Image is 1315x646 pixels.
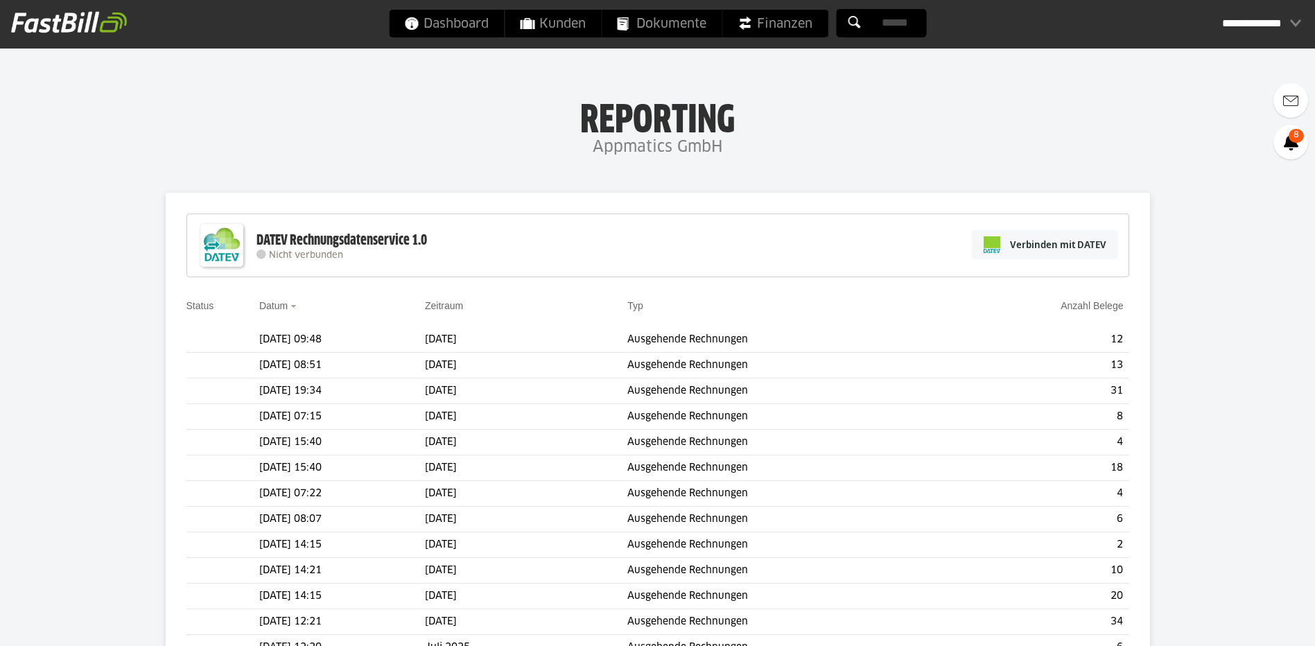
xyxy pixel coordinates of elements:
td: [DATE] [425,609,627,635]
a: Finanzen [722,10,828,37]
td: Ausgehende Rechnungen [627,404,948,430]
td: [DATE] [425,507,627,532]
td: [DATE] [425,558,627,584]
td: [DATE] 09:48 [259,327,425,353]
td: 13 [948,353,1129,378]
a: Zeitraum [425,300,463,311]
a: Dashboard [389,10,504,37]
td: 18 [948,455,1129,481]
td: [DATE] 07:15 [259,404,425,430]
td: [DATE] [425,532,627,558]
td: [DATE] 14:21 [259,558,425,584]
td: [DATE] [425,430,627,455]
td: Ausgehende Rechnungen [627,353,948,378]
a: Status [186,300,214,311]
td: [DATE] [425,353,627,378]
td: 10 [948,558,1129,584]
td: 6 [948,507,1129,532]
span: Dokumente [617,10,706,37]
td: 4 [948,481,1129,507]
td: [DATE] 08:51 [259,353,425,378]
a: Dokumente [602,10,722,37]
a: Datum [259,300,288,311]
td: 20 [948,584,1129,609]
td: [DATE] [425,378,627,404]
img: fastbill_logo_white.png [11,11,127,33]
td: [DATE] 08:07 [259,507,425,532]
td: [DATE] [425,481,627,507]
span: Finanzen [738,10,812,37]
td: Ausgehende Rechnungen [627,378,948,404]
a: Typ [627,300,643,311]
span: Verbinden mit DATEV [1010,238,1106,252]
td: Ausgehende Rechnungen [627,609,948,635]
span: Dashboard [404,10,489,37]
td: Ausgehende Rechnungen [627,481,948,507]
td: 12 [948,327,1129,353]
td: [DATE] [425,455,627,481]
iframe: Öffnet ein Widget, in dem Sie weitere Informationen finden [1208,604,1301,639]
span: 8 [1289,129,1304,143]
h1: Reporting [139,98,1176,134]
td: Ausgehende Rechnungen [627,584,948,609]
div: DATEV Rechnungsdatenservice 1.0 [256,232,427,250]
td: Ausgehende Rechnungen [627,558,948,584]
td: Ausgehende Rechnungen [627,327,948,353]
td: [DATE] [425,327,627,353]
td: [DATE] 19:34 [259,378,425,404]
img: sort_desc.gif [290,305,299,308]
td: [DATE] [425,584,627,609]
td: [DATE] 12:21 [259,609,425,635]
td: Ausgehende Rechnungen [627,455,948,481]
img: pi-datev-logo-farbig-24.svg [984,236,1000,253]
td: 31 [948,378,1129,404]
td: [DATE] 14:15 [259,532,425,558]
td: Ausgehende Rechnungen [627,532,948,558]
td: 2 [948,532,1129,558]
td: [DATE] [425,404,627,430]
td: 4 [948,430,1129,455]
img: DATEV-Datenservice Logo [194,218,250,273]
span: Nicht verbunden [269,251,343,260]
td: Ausgehende Rechnungen [627,507,948,532]
td: [DATE] 15:40 [259,455,425,481]
span: Kunden [520,10,586,37]
td: 34 [948,609,1129,635]
td: [DATE] 15:40 [259,430,425,455]
td: [DATE] 07:22 [259,481,425,507]
td: Ausgehende Rechnungen [627,430,948,455]
a: Verbinden mit DATEV [972,230,1118,259]
td: [DATE] 14:15 [259,584,425,609]
a: 8 [1273,125,1308,159]
a: Kunden [505,10,601,37]
a: Anzahl Belege [1061,300,1123,311]
td: 8 [948,404,1129,430]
